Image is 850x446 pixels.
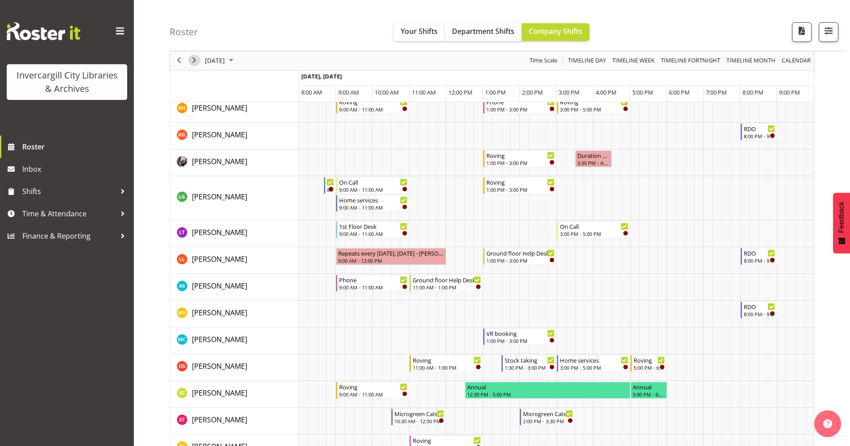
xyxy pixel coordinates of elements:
div: Microgreen Caterpillars [394,409,444,418]
span: [PERSON_NAME] [192,415,247,425]
div: 10:30 AM - 12:00 PM [394,417,444,425]
div: Marion van Voornveld"s event - RDO Begin From Friday, October 3, 2025 at 8:00:00 PM GMT+13:00 End... [741,301,777,318]
div: Mandy Stenton"s event - Ground floor Help Desk Begin From Friday, October 3, 2025 at 11:00:00 AM ... [410,275,483,292]
div: Samuel Carter"s event - Annual Begin From Friday, October 3, 2025 at 12:30:00 PM GMT+13:00 Ends A... [465,382,630,399]
div: Invercargill City Libraries & Archives [16,69,118,95]
a: [PERSON_NAME] [192,129,247,140]
div: Roving [634,355,665,364]
div: 9:00 AM - 11:00 AM [339,204,407,211]
span: Time & Attendance [22,207,116,220]
div: Katie Greene"s event - RDO Begin From Friday, October 3, 2025 at 8:00:00 PM GMT+13:00 Ends At Fri... [741,124,777,140]
span: [PERSON_NAME] [192,334,247,344]
span: Department Shifts [452,26,514,36]
button: Timeline Day [567,55,608,66]
button: Feedback - Show survey [833,193,850,253]
div: October 3, 2025 [202,51,239,70]
span: [PERSON_NAME] [192,192,247,202]
div: 5:00 PM - 6:00 PM [633,391,665,398]
span: Your Shifts [401,26,438,36]
div: 9:00 AM - 11:00 AM [339,284,407,291]
div: 9:00 AM - 11:00 AM [339,106,407,113]
td: Mandy Stenton resource [170,274,299,301]
span: [PERSON_NAME] [192,157,247,166]
span: [PERSON_NAME] [192,388,247,398]
span: 3:00 PM [559,88,580,96]
div: Olivia Stanley"s event - Roving Begin From Friday, October 3, 2025 at 5:00:00 PM GMT+13:00 Ends A... [630,355,667,372]
div: Roving [413,355,481,364]
div: On Call [560,222,628,231]
span: [PERSON_NAME] [192,254,247,264]
button: Department Shifts [445,23,522,41]
div: 8:00 PM - 9:00 PM [744,310,775,318]
div: Home services [560,355,628,364]
span: Timeline Week [611,55,655,66]
td: Samuel Carter resource [170,381,299,408]
td: Saniya Thompson resource [170,408,299,434]
a: [PERSON_NAME] [192,254,247,264]
div: Annual [467,382,628,391]
button: Time Scale [528,55,559,66]
td: Katie Greene resource [170,123,299,149]
span: 8:00 PM [742,88,763,96]
a: [PERSON_NAME] [192,388,247,398]
div: Kaela Harley"s event - Roving Begin From Friday, October 3, 2025 at 3:00:00 PM GMT+13:00 Ends At ... [557,97,630,114]
div: 3:00 PM - 5:00 PM [560,106,628,113]
div: Duration 1 hours - [PERSON_NAME] [577,151,610,160]
div: Roving [339,382,407,391]
span: 4:00 PM [596,88,617,96]
img: help-xxl-2.png [823,419,832,428]
div: Saniya Thompson"s event - Microgreen Caterpillars Begin From Friday, October 3, 2025 at 2:00:00 P... [520,409,575,425]
span: 2:00 PM [522,88,543,96]
img: Rosterit website logo [7,22,80,40]
div: Ground floor Help Desk [413,275,481,284]
div: Repeats every [DATE], [DATE] - [PERSON_NAME] [338,248,444,257]
button: Company Shifts [522,23,589,41]
div: Samuel Carter"s event - Roving Begin From Friday, October 3, 2025 at 9:00:00 AM GMT+13:00 Ends At... [336,382,410,399]
div: Lisa Griffiths"s event - Roving Begin From Friday, October 3, 2025 at 1:00:00 PM GMT+13:00 Ends A... [483,177,557,194]
span: 9:00 AM [338,88,359,96]
span: [PERSON_NAME] [192,361,247,371]
div: 12:30 PM - 5:00 PM [467,391,628,398]
span: 9:00 PM [779,88,800,96]
button: October 2025 [203,55,237,66]
button: Timeline Month [725,55,777,66]
div: 8:00 PM - 9:00 PM [744,257,775,264]
div: Lyndsay Tautari"s event - 1st Floor Desk Begin From Friday, October 3, 2025 at 9:00:00 AM GMT+13:... [336,221,410,238]
div: On Call [339,178,407,186]
button: Filter Shifts [819,22,838,42]
a: [PERSON_NAME] [192,281,247,291]
div: 1:00 PM - 3:00 PM [486,159,555,166]
div: 8:00 PM - 9:00 PM [744,132,775,140]
span: 11:00 AM [412,88,436,96]
div: 1st Floor Desk [339,222,407,231]
span: Company Shifts [529,26,582,36]
div: Microgreen Caterpillars [523,409,573,418]
div: Mandy Stenton"s event - Phone Begin From Friday, October 3, 2025 at 9:00:00 AM GMT+13:00 Ends At ... [336,275,410,292]
a: [PERSON_NAME] [192,307,247,318]
div: Ground floor Help Desk [486,248,555,257]
span: Roster [22,140,129,153]
td: Olivia Stanley resource [170,354,299,381]
div: Kaela Harley"s event - Roving Begin From Friday, October 3, 2025 at 9:00:00 AM GMT+13:00 Ends At ... [336,97,410,114]
div: Olivia Stanley"s event - Stock taking Begin From Friday, October 3, 2025 at 1:30:00 PM GMT+13:00 ... [502,355,557,372]
span: [PERSON_NAME] [192,103,247,113]
span: Timeline Month [726,55,776,66]
div: RDO [744,248,775,257]
td: Keyu Chen resource [170,149,299,176]
span: 7:00 PM [706,88,727,96]
div: Lisa Griffiths"s event - Home services Begin From Friday, October 3, 2025 at 9:00:00 AM GMT+13:00... [336,195,410,212]
h4: Roster [170,27,198,37]
a: [PERSON_NAME] [192,227,247,238]
div: 1:00 PM - 3:00 PM [486,257,555,264]
td: Marion van Voornveld resource [170,301,299,327]
button: Previous [173,55,185,66]
a: [PERSON_NAME] [192,334,247,345]
span: Finance & Reporting [22,229,116,243]
span: 5:00 PM [632,88,653,96]
div: 9:00 AM - 11:00 AM [339,186,407,193]
div: Lyndsay Tautari"s event - On Call Begin From Friday, October 3, 2025 at 3:00:00 PM GMT+13:00 Ends... [557,221,630,238]
div: 9:00 AM - 12:00 PM [338,257,444,264]
div: Lisa Griffiths"s event - Newspapers Begin From Friday, October 3, 2025 at 8:40:00 AM GMT+13:00 En... [324,177,336,194]
div: Newspapers [327,178,334,186]
span: 8:00 AM [301,88,322,96]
